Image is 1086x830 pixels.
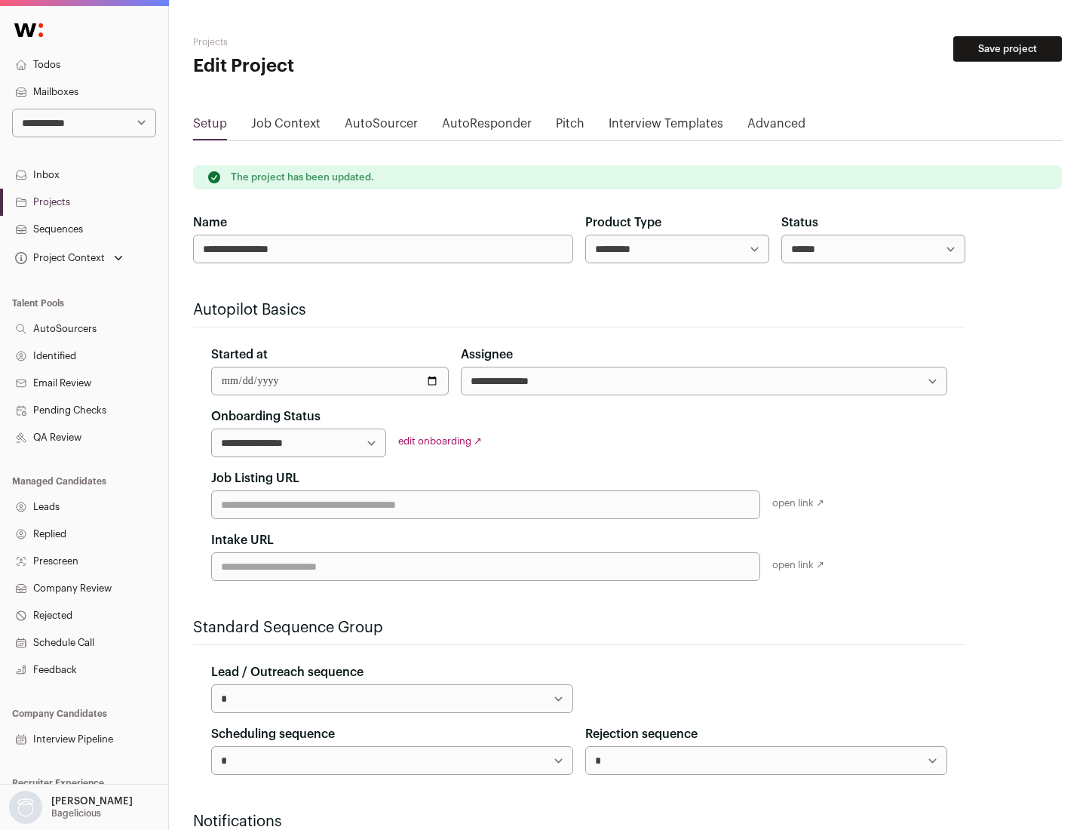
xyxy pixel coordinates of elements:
label: Rejection sequence [585,725,698,743]
button: Open dropdown [6,791,136,824]
h2: Autopilot Basics [193,300,965,321]
a: AutoSourcer [345,115,418,139]
label: Started at [211,346,268,364]
label: Lead / Outreach sequence [211,663,364,681]
label: Assignee [461,346,513,364]
h1: Edit Project [193,54,483,78]
label: Product Type [585,214,661,232]
a: Interview Templates [609,115,723,139]
p: [PERSON_NAME] [51,795,133,807]
label: Scheduling sequence [211,725,335,743]
label: Name [193,214,227,232]
a: AutoResponder [442,115,532,139]
h2: Projects [193,36,483,48]
a: Setup [193,115,227,139]
a: Job Context [251,115,321,139]
a: Pitch [556,115,584,139]
button: Open dropdown [12,247,126,269]
label: Onboarding Status [211,407,321,426]
h2: Standard Sequence Group [193,617,965,638]
label: Job Listing URL [211,469,299,487]
a: edit onboarding ↗ [398,436,482,446]
img: Wellfound [6,15,51,45]
label: Intake URL [211,531,274,549]
img: nopic.png [9,791,42,824]
p: Bagelicious [51,807,101,819]
button: Save project [953,36,1062,62]
label: Status [781,214,818,232]
div: Project Context [12,252,105,264]
a: Advanced [747,115,805,139]
p: The project has been updated. [231,171,374,183]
